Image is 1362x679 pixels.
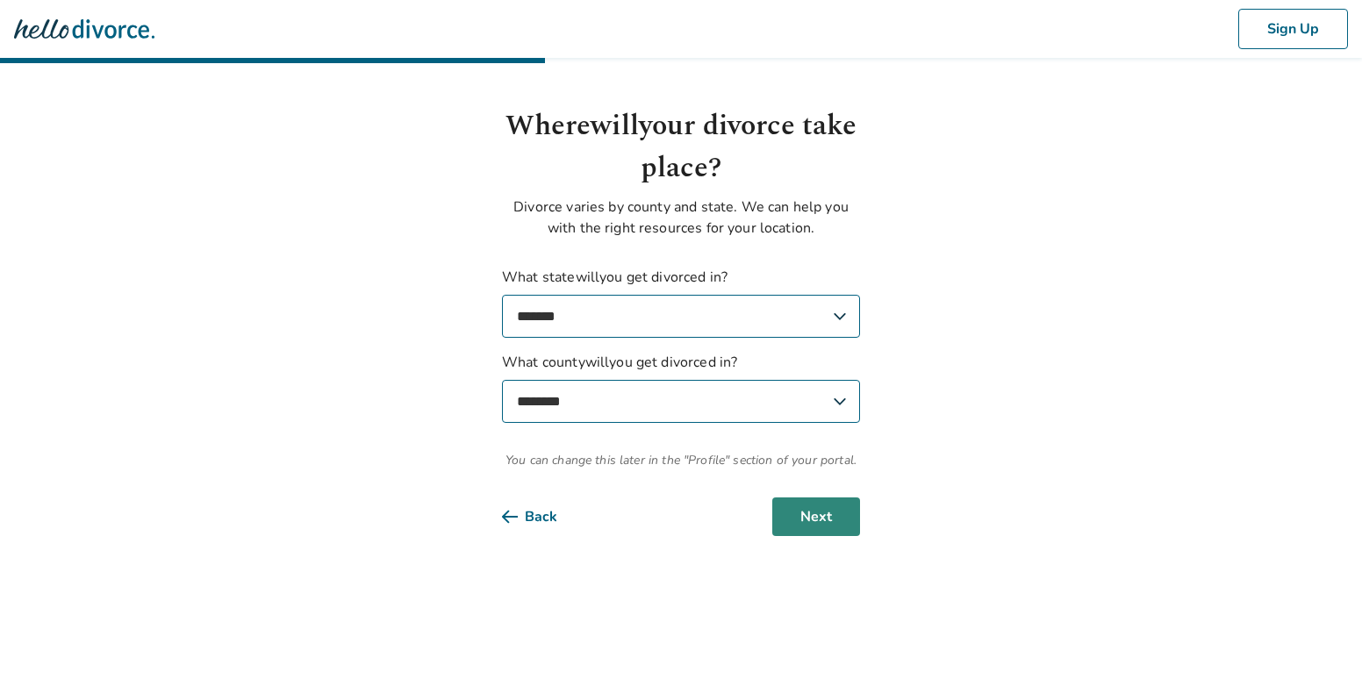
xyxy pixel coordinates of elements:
[502,451,860,469] span: You can change this later in the "Profile" section of your portal.
[502,197,860,239] p: Divorce varies by county and state. We can help you with the right resources for your location.
[772,497,860,536] button: Next
[1238,9,1348,49] button: Sign Up
[14,11,154,46] img: Hello Divorce Logo
[1274,595,1362,679] iframe: Chat Widget
[502,380,860,423] select: What countywillyou get divorced in?
[502,295,860,338] select: What statewillyou get divorced in?
[502,267,860,338] label: What state will you get divorced in?
[502,105,860,189] h1: Where will your divorce take place?
[502,352,860,423] label: What county will you get divorced in?
[502,497,585,536] button: Back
